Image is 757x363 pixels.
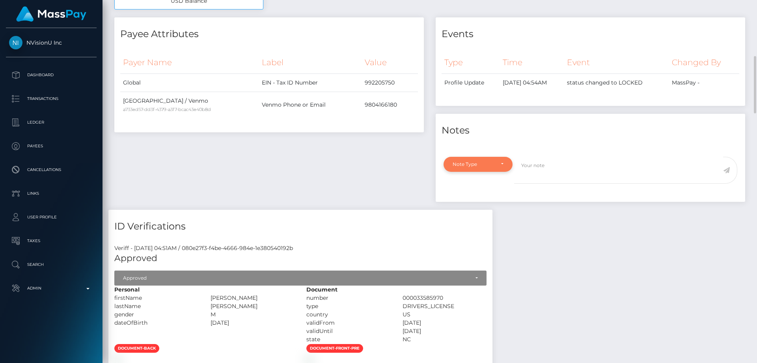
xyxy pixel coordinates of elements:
div: type [300,302,397,310]
p: Links [9,188,93,199]
div: Note Type [453,161,494,167]
div: M [205,310,301,319]
a: Payees [6,136,97,156]
p: Taxes [9,235,93,247]
img: 3477c0f1-b595-49e3-ad09-6f4f008d2a9d [114,356,121,363]
img: NVisionU Inc [9,36,22,49]
span: document-front-pre [306,344,363,353]
div: [PERSON_NAME] [205,294,301,302]
div: NC [397,335,493,344]
a: Cancellations [6,160,97,180]
p: Payees [9,140,93,152]
th: Value [362,52,418,73]
p: Cancellations [9,164,93,176]
div: DRIVERS_LICENSE [397,302,493,310]
div: Approved [123,275,469,281]
a: Links [6,184,97,203]
div: firstName [108,294,205,302]
div: [DATE] [205,319,301,327]
th: Event [564,52,669,73]
div: country [300,310,397,319]
td: Profile Update [442,73,500,92]
a: Dashboard [6,65,97,85]
small: a733ed57-dd3f-4379-a3f7-bcac43e40b8d [123,107,211,112]
img: a3b976ee-3848-4186-94e7-fb8103495658 [306,356,313,363]
td: EIN - Tax ID Number [259,73,362,92]
a: Admin [6,278,97,298]
div: dateOfBirth [108,319,205,327]
div: state [300,335,397,344]
button: Approved [114,271,487,286]
button: Note Type [444,157,513,172]
h5: Approved [114,252,487,265]
a: Transactions [6,89,97,109]
p: User Profile [9,211,93,223]
th: Changed By [669,52,739,73]
strong: Document [306,286,337,293]
h4: Payee Attributes [120,27,418,41]
strong: Personal [114,286,140,293]
td: 992205750 [362,73,418,92]
td: 9804166180 [362,92,418,118]
div: gender [108,310,205,319]
div: validUntil [300,327,397,335]
a: User Profile [6,207,97,227]
td: [GEOGRAPHIC_DATA] / Venmo [120,92,259,118]
td: [DATE] 04:54AM [500,73,564,92]
img: MassPay Logo [16,6,86,22]
p: Admin [9,282,93,294]
a: Taxes [6,231,97,251]
td: MassPay - [669,73,739,92]
p: Transactions [9,93,93,105]
td: Venmo Phone or Email [259,92,362,118]
div: number [300,294,397,302]
div: [PERSON_NAME] [205,302,301,310]
th: Time [500,52,564,73]
td: status changed to LOCKED [564,73,669,92]
h4: Events [442,27,739,41]
th: Payer Name [120,52,259,73]
div: US [397,310,493,319]
div: [DATE] [397,327,493,335]
div: validFrom [300,319,397,327]
div: Veriff - [DATE] 04:51AM / 080e27f3-f4be-4666-984e-1e380540192b [108,244,492,252]
a: Search [6,255,97,275]
div: lastName [108,302,205,310]
td: Global [120,73,259,92]
a: Ledger [6,113,97,132]
p: Search [9,259,93,271]
th: Type [442,52,500,73]
div: 000033585970 [397,294,493,302]
div: [DATE] [397,319,493,327]
p: Ledger [9,117,93,128]
h4: ID Verifications [114,220,487,233]
th: Label [259,52,362,73]
h4: Notes [442,124,739,137]
span: document-back [114,344,159,353]
span: NVisionU Inc [6,39,97,46]
p: Dashboard [9,69,93,81]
